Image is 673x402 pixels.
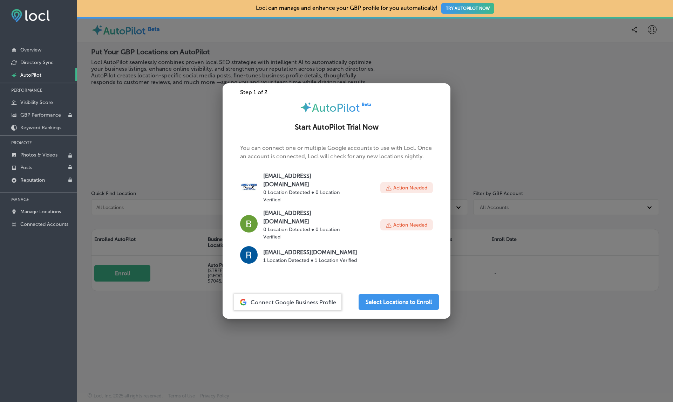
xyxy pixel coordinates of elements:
p: Keyword Rankings [20,125,61,131]
p: 1 Location Detected ● 1 Location Verified [263,257,357,264]
p: Visibility Score [20,99,53,105]
p: [EMAIL_ADDRESS][DOMAIN_NAME] [263,209,352,226]
img: fda3e92497d09a02dc62c9cd864e3231.png [11,9,50,22]
p: Photos & Videos [20,152,57,158]
p: AutoPilot [20,72,41,78]
button: TRY AUTOPILOT NOW [441,3,494,14]
p: Manage Locations [20,209,61,215]
p: You can connect one or multiple Google accounts to use with Locl. Once an account is connected, L... [240,144,433,272]
img: autopilot-icon [300,101,312,113]
span: Connect Google Business Profile [251,299,336,306]
span: AutoPilot [312,101,360,115]
p: Directory Sync [20,60,54,65]
button: Select Locations to Enroll [359,294,439,310]
p: Action Needed [393,184,427,192]
h2: Start AutoPilot Trial Now [231,123,442,132]
p: Action Needed [393,221,427,229]
p: [EMAIL_ADDRESS][DOMAIN_NAME] [263,248,357,257]
div: Step 1 of 2 [223,89,450,96]
img: Beta [360,101,374,107]
p: Posts [20,165,32,171]
p: 0 Location Detected ● 0 Location Verified [263,226,352,241]
p: Reputation [20,177,45,183]
p: [EMAIL_ADDRESS][DOMAIN_NAME] [263,172,352,189]
p: Overview [20,47,41,53]
p: Connected Accounts [20,221,68,227]
p: 0 Location Detected ● 0 Location Verified [263,189,352,203]
p: GBP Performance [20,112,61,118]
